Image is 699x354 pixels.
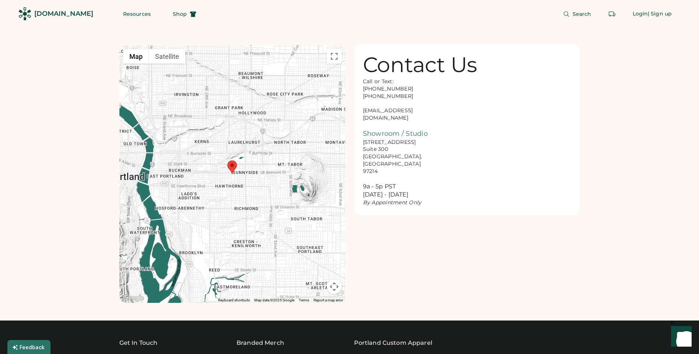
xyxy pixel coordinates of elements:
[327,279,342,294] button: Map camera controls
[34,9,93,18] div: [DOMAIN_NAME]
[633,10,648,18] div: Login
[173,11,187,17] span: Shop
[648,10,672,18] div: | Sign up
[121,293,146,303] img: Google
[121,293,146,303] a: Open this area in Google Maps (opens a new window)
[164,7,205,21] button: Shop
[119,339,158,347] div: Get In Touch
[149,49,185,64] button: Show satellite imagery
[363,78,437,206] div: Call or Text: [PHONE_NUMBER] [PHONE_NUMBER] [EMAIL_ADDRESS][DOMAIN_NAME] [STREET_ADDRESS] Suite 3...
[299,298,309,302] a: Terms
[664,321,696,353] iframe: Front Chat
[573,11,591,17] span: Search
[237,339,284,347] div: Branded Merch
[218,298,250,303] button: Keyboard shortcuts
[114,7,160,21] button: Resources
[354,339,432,347] a: Portland Custom Apparel
[363,53,478,77] div: Contact Us
[327,49,342,64] button: Toggle fullscreen view
[314,298,343,302] a: Report a map error
[554,7,600,21] button: Search
[18,7,31,20] img: Rendered Logo - Screens
[254,298,294,302] span: Map data ©2025 Google
[363,199,422,206] em: By Appointment Only
[605,7,619,21] button: Retrieve an order
[363,183,409,198] font: 9a - 5p PST [DATE] - [DATE]
[363,130,428,138] font: Showroom / Studio
[123,49,149,64] button: Show street map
